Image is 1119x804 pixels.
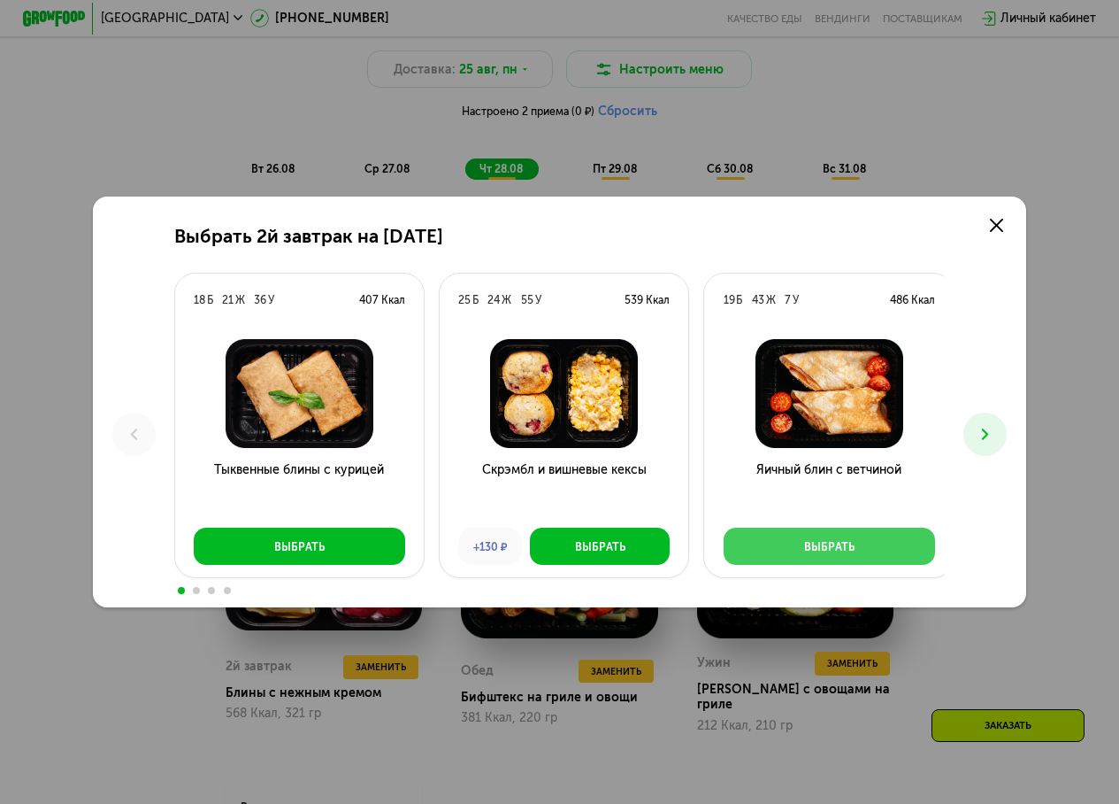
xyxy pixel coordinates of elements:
h3: Яичный блин с ветчиной [704,460,953,516]
div: У [268,292,274,308]
button: Выбрать [530,528,671,565]
div: 36 [254,292,266,308]
div: 18 [194,292,205,308]
div: Б [736,292,742,308]
div: 43 [752,292,764,308]
div: 19 [724,292,735,308]
div: 25 [458,292,471,308]
div: Выбрать [575,539,625,555]
div: Б [207,292,213,308]
div: 55 [521,292,533,308]
div: Б [472,292,479,308]
div: 407 Ккал [359,292,405,308]
div: Ж [766,292,776,308]
div: 7 [785,292,791,308]
div: Ж [235,292,245,308]
h3: Скрэмбл и вишневые кексы [440,460,688,516]
div: 539 Ккал [625,292,670,308]
h2: Выбрать 2й завтрак на [DATE] [174,226,443,248]
img: Тыквенные блины с курицей [188,339,411,448]
button: Выбрать [724,528,935,565]
img: Скрэмбл и вишневые кексы [452,339,676,448]
div: +130 ₽ [458,528,522,565]
div: 24 [487,292,500,308]
button: Выбрать [194,528,405,565]
div: 486 Ккал [890,292,935,308]
div: У [535,292,541,308]
img: Яичный блин с ветчиной [717,339,940,448]
div: 21 [222,292,234,308]
div: Ж [502,292,511,308]
div: Выбрать [274,539,325,555]
div: Выбрать [804,539,855,555]
h3: Тыквенные блины с курицей [175,460,424,516]
div: У [793,292,799,308]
